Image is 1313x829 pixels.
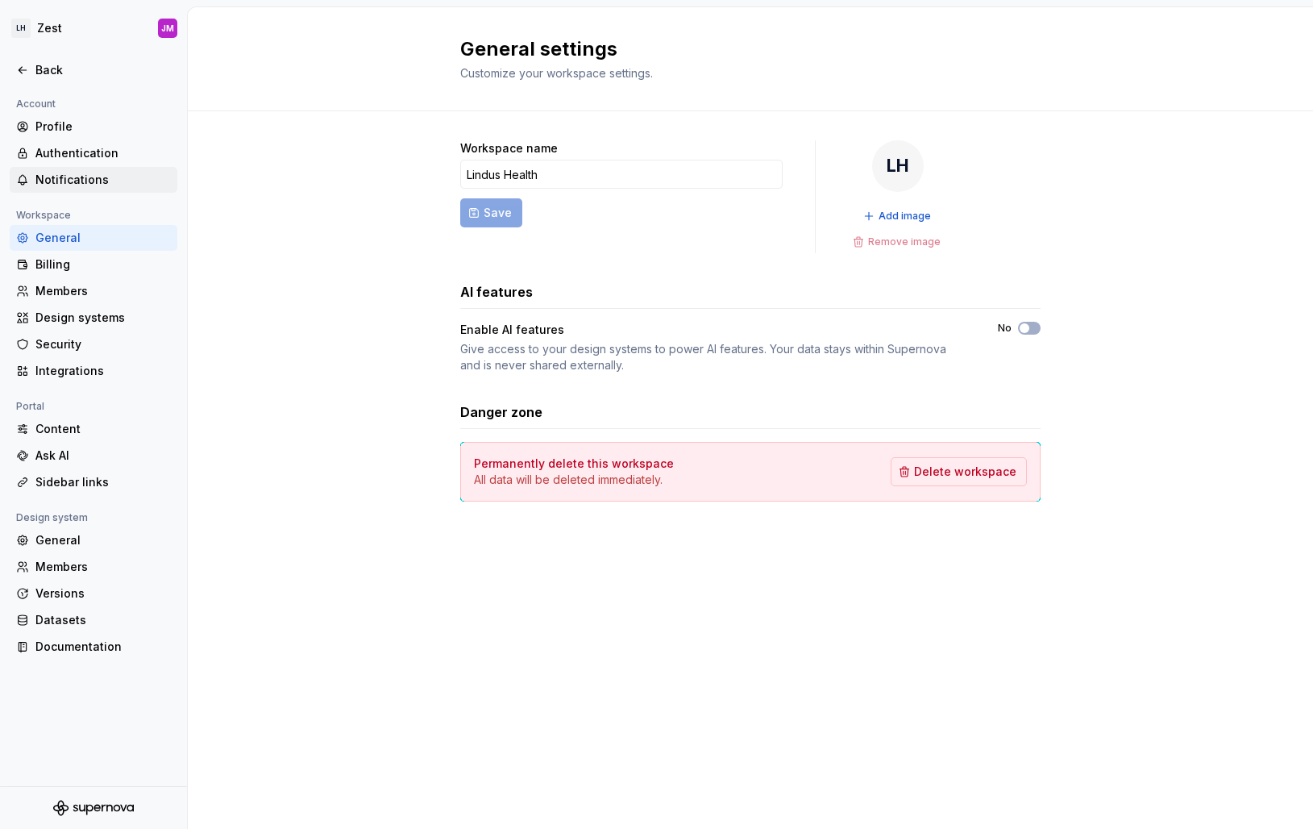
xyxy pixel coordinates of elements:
a: Ask AI [10,443,177,469]
a: Profile [10,114,177,140]
h2: General settings [460,36,1021,62]
div: Zest [37,20,62,36]
div: Billing [35,256,171,273]
div: Account [10,94,62,114]
label: No [998,322,1012,335]
div: Members [35,283,171,299]
div: Members [35,559,171,575]
a: Sidebar links [10,469,177,495]
div: Authentication [35,145,171,161]
div: Profile [35,119,171,135]
span: Delete workspace [914,464,1016,480]
label: Workspace name [460,140,558,156]
a: Notifications [10,167,177,193]
div: Enable AI features [460,322,969,338]
a: Billing [10,252,177,277]
h3: Danger zone [460,402,542,422]
span: Add image [879,210,931,223]
div: Workspace [10,206,77,225]
div: Documentation [35,639,171,655]
div: Content [35,421,171,437]
a: Integrations [10,358,177,384]
button: LHZestJM [3,10,184,46]
a: Members [10,278,177,304]
div: Design system [10,508,94,527]
div: JM [161,22,174,35]
div: Give access to your design systems to power AI features. Your data stays within Supernova and is ... [460,341,969,373]
a: Documentation [10,634,177,660]
h3: AI features [460,282,533,302]
a: Datasets [10,607,177,633]
div: LH [872,140,924,192]
div: Datasets [35,612,171,628]
div: Notifications [35,172,171,188]
a: General [10,225,177,251]
svg: Supernova Logo [53,800,134,816]
h4: Permanently delete this workspace [474,456,674,472]
div: Versions [35,585,171,602]
div: Design systems [35,310,171,326]
a: Content [10,416,177,442]
div: General [35,230,171,246]
button: Delete workspace [891,457,1027,486]
a: Members [10,554,177,580]
div: Integrations [35,363,171,379]
p: All data will be deleted immediately. [474,472,674,488]
a: General [10,527,177,553]
a: Design systems [10,305,177,331]
div: Ask AI [35,448,171,464]
div: General [35,532,171,548]
button: Add image [858,205,938,227]
a: Back [10,57,177,83]
a: Authentication [10,140,177,166]
div: Sidebar links [35,474,171,490]
a: Versions [10,581,177,606]
div: Back [35,62,171,78]
a: Security [10,331,177,357]
div: Portal [10,397,51,416]
div: LH [11,19,31,38]
span: Customize your workspace settings. [460,66,653,80]
div: Security [35,336,171,352]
